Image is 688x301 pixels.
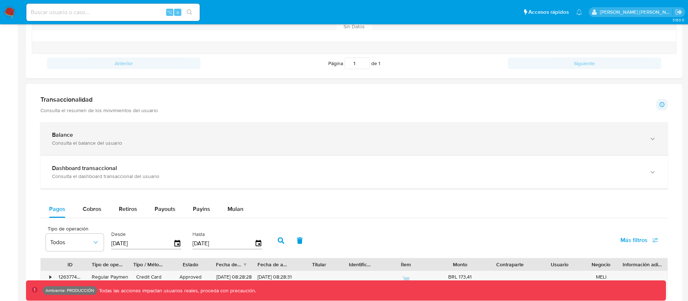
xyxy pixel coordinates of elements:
input: Buscar usuario o caso... [26,8,200,17]
a: Salir [675,8,683,16]
span: Página de [328,58,380,69]
span: 1 [378,60,380,67]
button: Anterior [47,58,200,69]
a: Notificaciones [576,9,582,15]
p: Ambiente: PRODUCCIÓN [46,289,94,292]
span: 3.160.0 [672,17,684,23]
button: Siguiente [508,58,661,69]
button: search-icon [182,7,197,17]
p: Todas las acciones impactan usuarios reales, proceda con precaución. [97,287,256,294]
span: Accesos rápidos [528,8,569,16]
span: ⌥ [167,9,172,16]
p: victor.david@mercadolibre.com.co [600,9,673,16]
span: s [177,9,179,16]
